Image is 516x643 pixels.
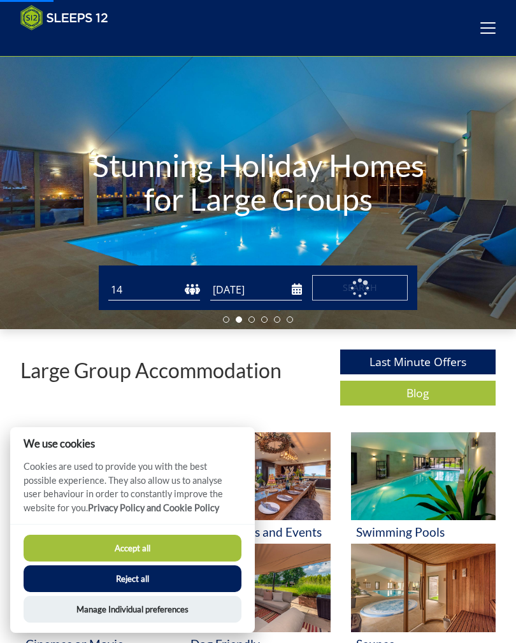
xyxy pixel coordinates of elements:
p: Large Group Accommodation [20,359,282,381]
a: 'Swimming Pools' - Large Group Accommodation Holiday Ideas Swimming Pools [351,432,496,544]
img: Sleeps 12 [20,5,108,31]
a: Blog [340,381,496,406]
img: 'Swimming Pools' - Large Group Accommodation Holiday Ideas [351,432,496,520]
button: Search [312,275,408,300]
img: 'Saunas' - Large Group Accommodation Holiday Ideas [351,544,496,632]
button: Reject all [24,565,241,592]
img: 'Celebrations and Events' - Large Group Accommodation Holiday Ideas [185,432,330,520]
h3: Celebrations and Events [190,525,325,539]
a: 'Celebrations and Events' - Large Group Accommodation Holiday Ideas Celebrations and Events [185,432,330,544]
a: Privacy Policy and Cookie Policy [88,502,219,513]
button: Accept all [24,535,241,562]
p: Cookies are used to provide you with the best possible experience. They also allow us to analyse ... [10,460,255,524]
a: Last Minute Offers [340,350,496,374]
span: Search [343,281,377,293]
iframe: Customer reviews powered by Trustpilot [14,38,148,49]
h1: Stunning Holiday Homes for Large Groups [78,123,439,242]
input: Arrival Date [210,279,302,300]
h3: Swimming Pools [356,525,491,539]
h2: We use cookies [10,437,255,449]
button: Manage Individual preferences [24,596,241,623]
img: 'Dog Friendly' - Large Group Accommodation Holiday Ideas [185,544,330,632]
